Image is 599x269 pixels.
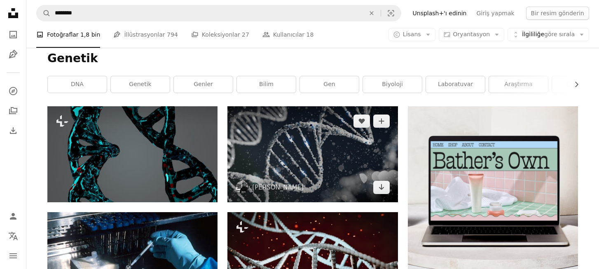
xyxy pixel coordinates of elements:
img: bir yapının yakın çekimi [227,106,398,202]
button: Temizlemek [363,5,381,21]
a: bilim [237,76,296,93]
font: 27 [242,31,249,38]
a: gen [300,76,359,93]
a: Keşfetmek [5,83,21,99]
font: gen [323,81,335,87]
button: İlgililiğegöre sırala [508,28,589,41]
font: İlgililiğe [522,31,544,37]
font: Koleksiyonlar [202,31,240,38]
font: epigenetik [566,81,597,87]
font: genler [194,81,213,87]
font: Lisans [403,31,421,37]
font: [PERSON_NAME] [252,184,304,191]
a: İllüstrasyonlar 794 [113,21,178,48]
a: Kullanıcılar 18 [262,21,314,48]
font: Genetik [47,51,98,65]
font: DNA [71,81,84,87]
a: Giriş yapmak [471,7,519,20]
font: laboratuvar [438,81,473,87]
a: İndirmek [373,181,390,194]
a: Koleksiyonlar [5,103,21,119]
a: Ana Sayfa — Unsplash [5,5,21,23]
a: Koleksiyonlar 27 [191,21,249,48]
font: 18 [307,31,314,38]
font: bilim [259,81,274,87]
a: araştırma [489,76,548,93]
a: [PERSON_NAME] [252,183,304,192]
button: Menü [5,248,21,264]
img: mavi ve kırmızı bir nesnenin soyut resmi [47,106,218,202]
font: Kullanıcılar [273,31,304,38]
a: Unsplash+'ı edinin [408,7,472,20]
button: listeyi sağa kaydır [569,76,578,93]
font: Oryantasyon [453,31,490,37]
font: biyoloji [382,81,403,87]
font: göre sırala [544,31,575,37]
form: Site genelinde görseller bulun [36,5,401,21]
a: bir yapının yakın çekimi [227,150,398,158]
button: Koleksiyona Ekle [373,115,390,128]
a: İndirme Geçmişi [5,122,21,139]
font: Giriş yapmak [476,10,514,16]
a: mavi ve kırmızı bir nesnenin soyut resmi [47,150,218,158]
button: Bir resim gönderin [526,7,589,20]
font: araştırma [504,81,532,87]
button: Lisans [388,28,435,41]
font: 794 [167,31,178,38]
a: genler [174,76,233,93]
a: İllüstrasyonlar [5,46,21,63]
a: biyoloji [363,76,422,93]
a: DNA [48,76,107,93]
a: Giriş yap / Kayıt ol [5,208,21,225]
a: Fotoğraflar [5,26,21,43]
button: Unsplash'ta ara [37,5,51,21]
button: Dil [5,228,21,244]
a: kırmızı ve beyaz bir tasarımın yakın çekimi [227,257,398,264]
button: Görsel arama [381,5,401,21]
a: laboratuvar [426,76,485,93]
button: Beğenmek [353,115,370,128]
a: genetik [111,76,170,93]
font: Unsplash+'ı edinin [413,10,467,16]
img: Sangharsh Lohakare'nin profiline git [236,181,249,194]
font: İllüstrasyonlar [124,31,165,38]
font: genetik [129,81,151,87]
font: Bir resim gönderin [531,10,584,16]
button: Oryantasyon [439,28,505,41]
